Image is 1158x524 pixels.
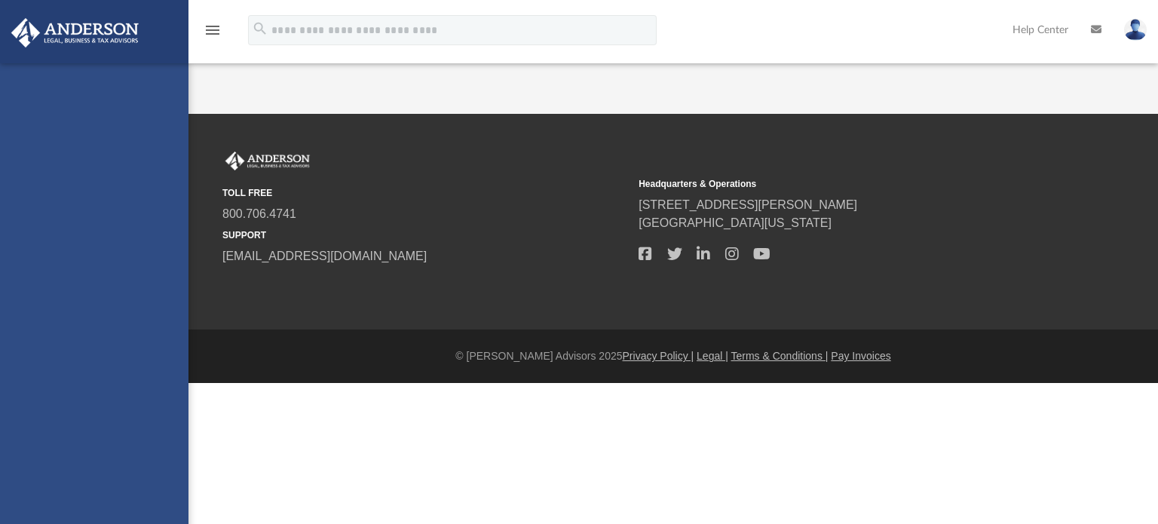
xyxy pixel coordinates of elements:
i: search [252,20,268,37]
a: 800.706.4741 [222,207,296,220]
small: SUPPORT [222,228,628,242]
img: User Pic [1124,19,1147,41]
a: [STREET_ADDRESS][PERSON_NAME] [639,198,857,211]
img: Anderson Advisors Platinum Portal [222,152,313,171]
a: Pay Invoices [831,350,890,362]
a: Privacy Policy | [623,350,694,362]
div: © [PERSON_NAME] Advisors 2025 [188,348,1158,364]
a: Terms & Conditions | [731,350,829,362]
img: Anderson Advisors Platinum Portal [7,18,143,47]
i: menu [204,21,222,39]
a: [EMAIL_ADDRESS][DOMAIN_NAME] [222,250,427,262]
a: [GEOGRAPHIC_DATA][US_STATE] [639,216,832,229]
a: menu [204,29,222,39]
a: Legal | [697,350,728,362]
small: Headquarters & Operations [639,177,1044,191]
small: TOLL FREE [222,186,628,200]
